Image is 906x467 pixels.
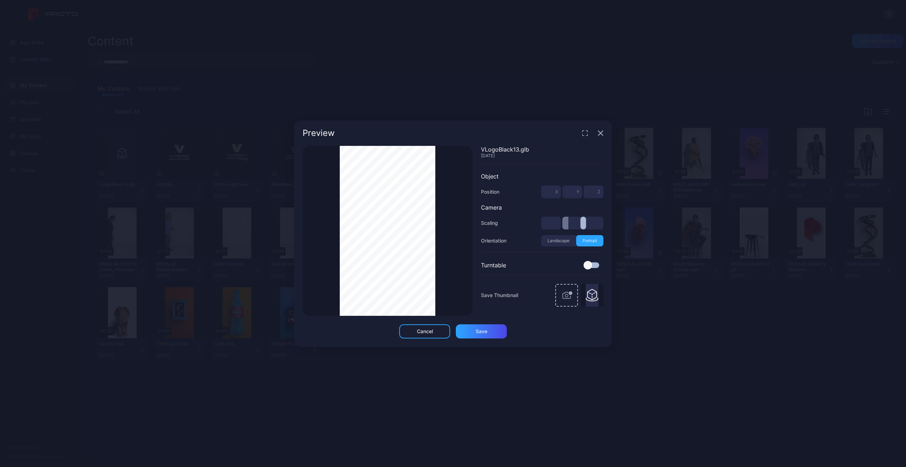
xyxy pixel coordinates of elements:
[417,329,433,334] div: Cancel
[481,153,603,158] div: [DATE]
[576,235,604,246] button: Portrait
[303,129,335,137] div: Preview
[481,204,603,211] div: Camera
[481,146,603,153] div: VLogoBlack13.glb
[541,235,576,246] button: Landscape
[598,189,601,195] span: Z
[456,324,507,338] button: Save
[476,329,487,334] div: Save
[481,262,506,269] div: Turntable
[481,188,499,196] div: Position
[481,291,518,300] span: Save Thumbnail
[399,324,450,338] button: Cancel
[481,173,603,180] div: Object
[586,284,598,307] img: Thumbnail
[577,189,579,195] span: Y
[555,189,558,195] span: X
[481,237,506,245] div: Orientation
[481,219,498,227] div: Scaling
